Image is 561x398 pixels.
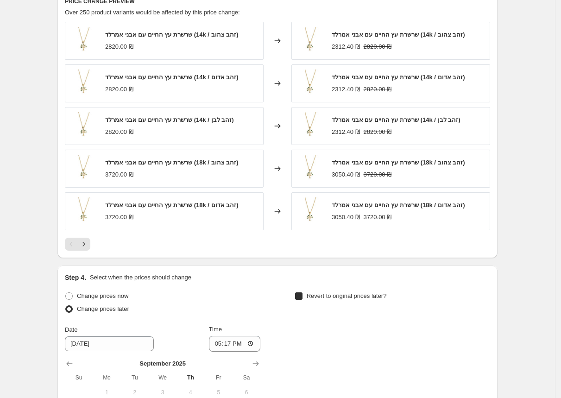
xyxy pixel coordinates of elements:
strike: 2820.00 ₪ [364,85,392,94]
span: שרשרת עץ החיים עם אבני אמרלד (14k / זהב אדום) [105,74,239,81]
strike: 3720.00 ₪ [364,170,392,179]
img: tree_80x.jpg [70,155,98,183]
strike: 2820.00 ₪ [364,42,392,51]
img: tree_80x.jpg [70,27,98,55]
span: Date [65,326,77,333]
button: Show next month, October 2025 [249,357,262,370]
nav: Pagination [65,238,90,251]
span: 1 [96,389,117,396]
img: tree_80x.jpg [296,197,324,225]
h2: Step 4. [65,273,86,282]
p: Select when the prices should change [90,273,191,282]
div: 2312.40 ₪ [332,127,360,137]
img: tree_80x.jpg [296,69,324,97]
div: 3050.40 ₪ [332,170,360,179]
img: tree_80x.jpg [70,69,98,97]
span: Change prices later [77,305,129,312]
span: Su [69,374,89,381]
span: שרשרת עץ החיים עם אבני אמרלד (14k / זהב צהוב) [332,31,465,38]
span: שרשרת עץ החיים עם אבני אמרלד (18k / זהב צהוב) [332,159,465,166]
span: We [152,374,173,381]
span: 4 [180,389,201,396]
div: 2312.40 ₪ [332,42,360,51]
div: 2820.00 ₪ [105,85,133,94]
div: 2820.00 ₪ [105,127,133,137]
div: 3050.40 ₪ [332,213,360,222]
span: שרשרת עץ החיים עם אבני אמרלד (18k / זהב אדום) [332,202,465,208]
img: tree_80x.jpg [296,155,324,183]
span: 5 [208,389,229,396]
span: 6 [236,389,257,396]
span: Revert to original prices later? [307,292,387,299]
span: שרשרת עץ החיים עם אבני אמרלד (14k / זהב לבן) [332,116,460,123]
span: שרשרת עץ החיים עם אבני אמרלד (14k / זהב צהוב) [105,31,239,38]
th: Sunday [65,370,93,385]
th: Wednesday [149,370,176,385]
img: tree_80x.jpg [296,27,324,55]
span: Time [209,326,222,333]
input: 9/11/2025 [65,336,154,351]
span: Sa [236,374,257,381]
span: Fr [208,374,229,381]
th: Tuesday [121,370,149,385]
span: שרשרת עץ החיים עם אבני אמרלד (18k / זהב אדום) [105,202,239,208]
span: שרשרת עץ החיים עם אבני אמרלד (14k / זהב אדום) [332,74,465,81]
div: 2312.40 ₪ [332,85,360,94]
img: tree_80x.jpg [70,112,98,140]
span: שרשרת עץ החיים עם אבני אמרלד (18k / זהב צהוב) [105,159,239,166]
span: 3 [152,389,173,396]
span: Th [180,374,201,381]
span: Over 250 product variants would be affected by this price change: [65,9,240,16]
th: Friday [205,370,233,385]
div: 3720.00 ₪ [105,213,133,222]
div: 3720.00 ₪ [105,170,133,179]
button: Show previous month, August 2025 [63,357,76,370]
th: Thursday [176,370,204,385]
input: 12:00 [209,336,261,352]
div: 2820.00 ₪ [105,42,133,51]
span: Mo [96,374,117,381]
span: שרשרת עץ החיים עם אבני אמרלד (14k / זהב לבן) [105,116,234,123]
img: tree_80x.jpg [296,112,324,140]
strike: 2820.00 ₪ [364,127,392,137]
img: tree_80x.jpg [70,197,98,225]
th: Saturday [233,370,260,385]
span: 2 [125,389,145,396]
span: Tu [125,374,145,381]
span: Change prices now [77,292,128,299]
th: Monday [93,370,120,385]
button: Next [77,238,90,251]
strike: 3720.00 ₪ [364,213,392,222]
